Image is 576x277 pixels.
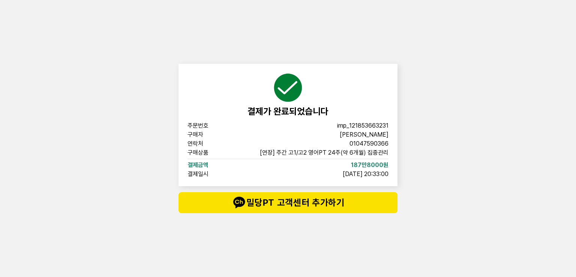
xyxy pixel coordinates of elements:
span: 결제금액 [187,162,235,168]
button: talk밀당PT 고객센터 추가하기 [178,192,397,213]
span: 01047590366 [349,141,388,147]
img: succeed [273,73,303,103]
span: 결제가 완료되었습니다 [247,106,328,117]
span: 구매상품 [187,150,235,156]
span: 연락처 [187,141,235,147]
span: 밀당PT 고객센터 추가하기 [193,195,382,210]
span: imp_121853663231 [337,123,388,129]
span: [PERSON_NAME] [340,132,388,138]
span: [연장] 주간 고1/고2 영어PT 24주(약 6개월) 집중관리 [260,150,388,156]
img: talk [231,195,246,210]
span: 187만8000원 [351,162,388,168]
span: 주문번호 [187,123,235,129]
span: 구매자 [187,132,235,138]
span: 결제일시 [187,171,235,177]
span: [DATE] 20:33:00 [343,171,388,177]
